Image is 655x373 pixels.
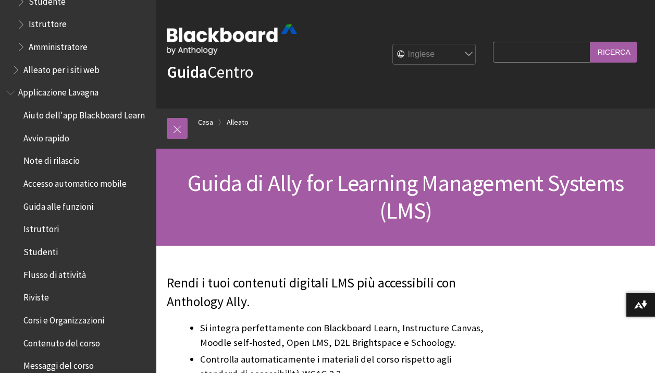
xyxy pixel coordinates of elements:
span: Alleato per i siti web [23,61,100,75]
span: Istruttori [23,221,59,235]
span: Guida di Ally for Learning Management Systems (LMS) [188,169,624,225]
a: GuidaCentro [167,62,253,82]
img: Lavagna di Anthology [167,25,297,55]
p: Rendi i tuoi contenuti digitali LMS più accessibili con Anthology Ally. [167,274,490,311]
span: Amministratore [29,38,88,52]
span: Note di rilascio [23,152,80,166]
a: Casa [198,116,213,129]
li: Si integra perfettamente con Blackboard Learn, Instructure Canvas, Moodle self-hosted, Open LMS, ... [200,321,490,350]
span: Studenti [23,243,58,257]
span: Accesso automatico mobile [23,175,127,189]
span: Contenuto del corso [23,334,100,348]
select: Selettore della lingua del sito [393,44,476,65]
a: Alleato [227,116,249,129]
strong: Guida [167,62,207,82]
span: Istruttore [29,16,67,30]
span: Flusso di attività [23,266,86,280]
span: Avvio rapido [23,129,69,143]
span: Aiuto dell'app Blackboard Learn [23,106,145,121]
span: Corsi e Organizzazioni [23,311,104,326]
input: Ricerca [590,42,637,62]
span: Applicazione Lavagna [18,84,98,98]
span: Guida alle funzioni [23,198,93,212]
span: Messaggi del corso [23,357,94,371]
span: Riviste [23,289,49,303]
